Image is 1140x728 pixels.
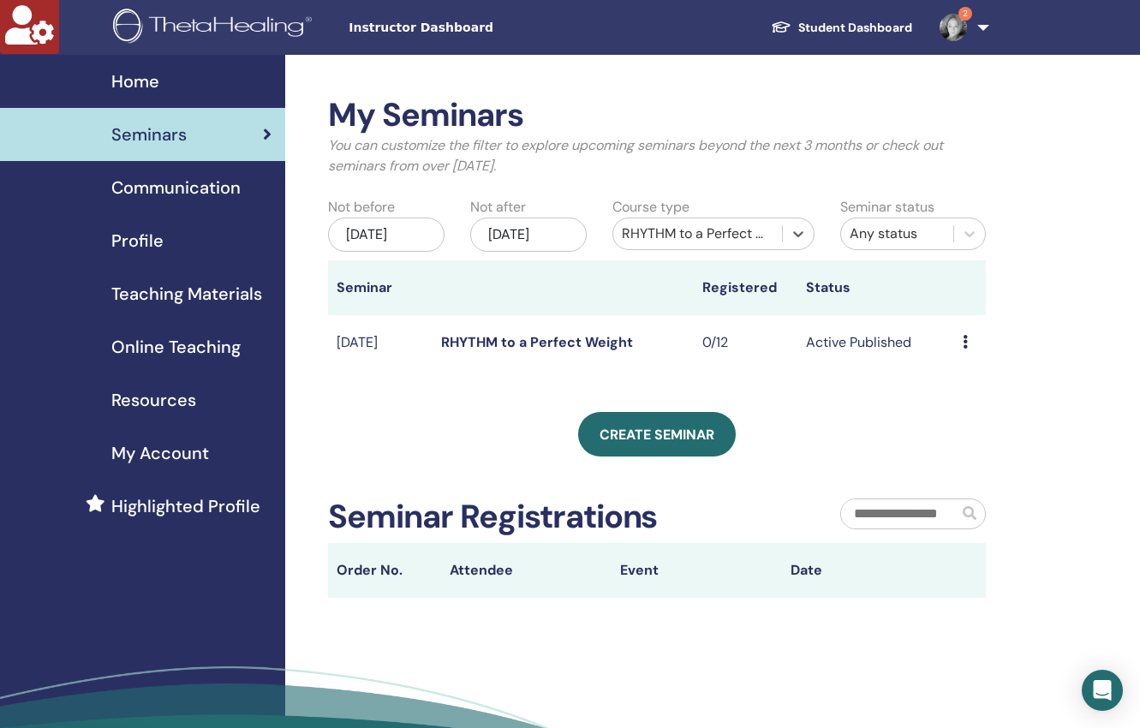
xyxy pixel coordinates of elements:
[328,498,658,537] h2: Seminar Registrations
[578,412,736,456] a: Create seminar
[328,218,445,252] div: [DATE]
[111,69,159,94] span: Home
[349,19,606,37] span: Instructor Dashboard
[328,135,986,176] p: You can customize the filter to explore upcoming seminars beyond the next 3 months or check out s...
[111,387,196,413] span: Resources
[622,224,773,244] div: RHYTHM to a Perfect Weight
[113,9,318,47] img: logo.png
[797,260,954,315] th: Status
[470,197,526,218] label: Not after
[782,543,952,598] th: Date
[111,175,241,200] span: Communication
[441,543,612,598] th: Attendee
[771,20,791,34] img: graduation-cap-white.svg
[328,260,433,315] th: Seminar
[111,122,187,147] span: Seminars
[328,96,986,135] h2: My Seminars
[694,315,798,371] td: 0/12
[850,224,945,244] div: Any status
[600,426,714,444] span: Create seminar
[111,281,262,307] span: Teaching Materials
[111,228,164,254] span: Profile
[840,197,934,218] label: Seminar status
[328,315,433,371] td: [DATE]
[612,543,782,598] th: Event
[1082,670,1123,711] div: Open Intercom Messenger
[111,493,260,519] span: Highlighted Profile
[441,333,633,351] a: RHYTHM to a Perfect Weight
[328,543,441,598] th: Order No.
[940,14,967,41] img: default.jpg
[757,12,926,44] a: Student Dashboard
[111,440,209,466] span: My Account
[694,260,798,315] th: Registered
[797,315,954,371] td: Active Published
[470,218,587,252] div: [DATE]
[958,7,972,21] span: 2
[612,197,689,218] label: Course type
[328,197,395,218] label: Not before
[111,334,241,360] span: Online Teaching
